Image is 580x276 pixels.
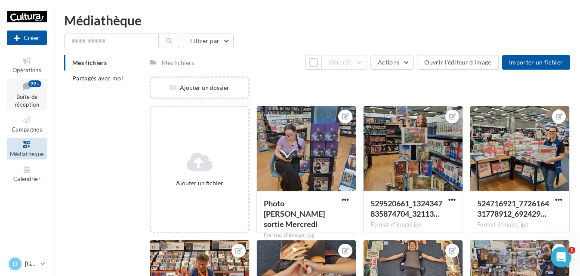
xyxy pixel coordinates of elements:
div: Ajouter un dossier [151,83,248,92]
button: Importer un fichier [502,55,570,70]
span: Calendrier [13,175,40,182]
span: 529520661_1324347835874704_321139909445669476_n [370,199,442,218]
span: 1 [568,247,575,254]
a: D [GEOGRAPHIC_DATA] [7,256,47,272]
span: Médiathèque [10,150,44,157]
button: Actions [370,55,413,70]
span: Mes fichiers [72,59,107,66]
a: Opérations [7,54,47,75]
a: Calendrier [7,163,47,184]
span: D [13,260,17,268]
div: Nouvelle campagne [7,31,47,45]
p: [GEOGRAPHIC_DATA] [25,260,37,268]
a: Médiathèque [7,138,47,159]
div: Médiathèque [64,14,570,27]
span: Campagnes [12,126,42,133]
button: Créer [7,31,47,45]
span: Partagés avec moi [72,74,123,82]
span: Actions [378,58,399,66]
span: Boîte de réception [15,93,39,108]
span: 524716921_772616431778912_6924298301335758972_n [477,199,549,218]
div: Format d'image: jpg [477,221,562,229]
button: Ouvrir l'éditeur d'image [417,55,498,70]
div: Format d'image: jpg [370,221,456,229]
span: Opérations [12,67,41,74]
button: Filtrer par [183,34,234,48]
span: Importer un fichier [509,58,563,66]
button: Gérer(0) [322,55,367,70]
div: Format d'image: jpg [264,231,349,239]
span: Photo Fanny sortie Mercredi [264,199,325,229]
span: (0) [346,59,353,66]
div: Ajouter un fichier [154,179,245,187]
a: Boîte de réception99+ [7,79,47,110]
div: Mes fichiers [162,58,194,67]
a: Campagnes [7,113,47,135]
div: 99+ [28,80,41,87]
iframe: Intercom live chat [551,247,571,267]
